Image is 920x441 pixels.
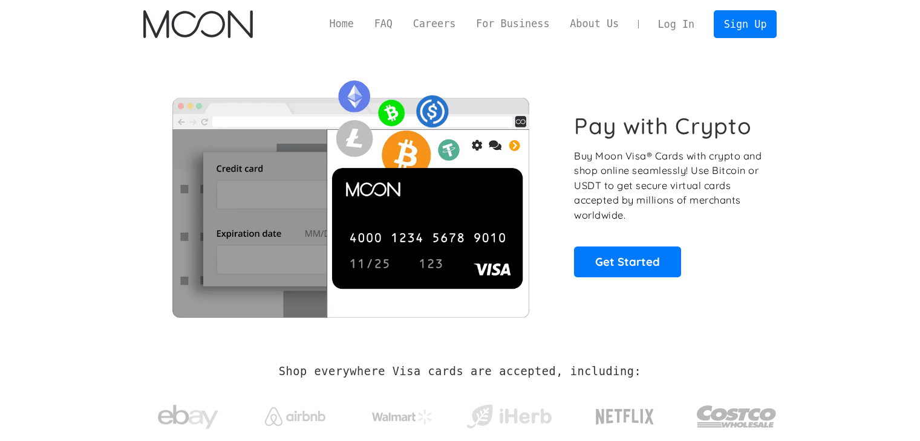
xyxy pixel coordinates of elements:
a: FAQ [364,16,403,31]
a: Get Started [574,246,681,277]
a: Netflix [571,390,679,438]
a: Walmart [357,398,447,430]
a: Careers [403,16,466,31]
img: Airbnb [265,407,325,426]
img: Moon Logo [143,10,253,38]
a: Airbnb [250,395,340,432]
a: For Business [466,16,560,31]
img: Walmart [372,410,432,424]
a: home [143,10,253,38]
img: Moon Cards let you spend your crypto anywhere Visa is accepted. [143,72,558,317]
a: Log In [648,11,705,37]
a: Sign Up [714,10,777,37]
a: About Us [560,16,629,31]
h1: Pay with Crypto [574,112,752,140]
p: Buy Moon Visa® Cards with crypto and shop online seamlessly! Use Bitcoin or USDT to get secure vi... [574,149,763,223]
a: Home [319,16,364,31]
h2: Shop everywhere Visa cards are accepted, including: [279,365,641,378]
a: iHerb [464,389,554,439]
img: Netflix [595,402,655,432]
img: Costco [696,394,777,439]
img: iHerb [464,401,554,433]
img: ebay [158,398,218,436]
